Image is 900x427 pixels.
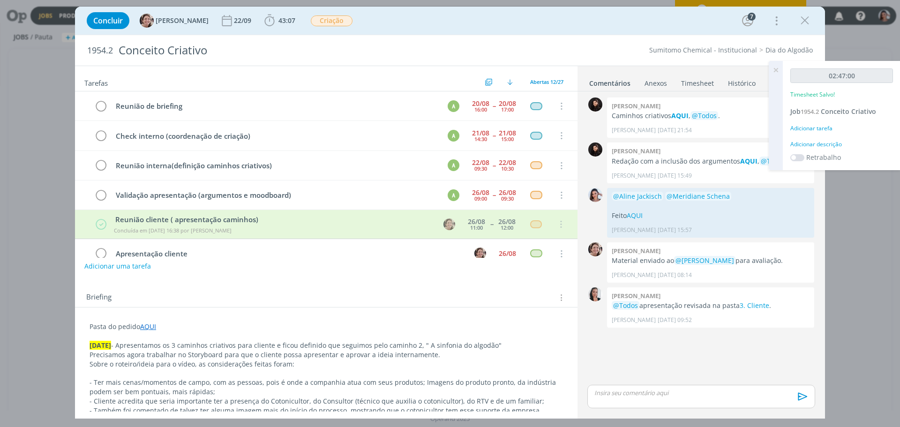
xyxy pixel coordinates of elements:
p: - Cliente acredita que seria importante ter a presença do Cotonicultor, do Consultor (técnico que... [90,397,563,406]
span: [DATE] 08:14 [658,271,692,279]
div: 16:00 [474,107,487,112]
span: @Todos [692,111,717,120]
span: -- [493,132,495,139]
span: -- [493,103,495,109]
div: 20/08 [499,100,516,107]
a: AQUI [740,157,757,165]
img: A [140,14,154,28]
button: A [446,188,460,202]
b: [PERSON_NAME] [612,247,660,255]
div: 21/08 [499,130,516,136]
p: Redação com a inclusão dos argumentos , . [612,157,810,166]
img: C [588,287,602,301]
button: A [473,247,487,261]
div: 20/08 [472,100,489,107]
img: L [588,97,602,112]
div: A [448,159,459,171]
div: Anexos [645,79,667,88]
div: Conceito Criativo [115,39,507,62]
div: 14:30 [474,136,487,142]
div: 26/08 [499,189,516,196]
p: Sobre o roteiro/ideia para o vídeo, as considerações feitas foram: [90,360,563,369]
div: 10:30 [501,166,514,171]
button: 7 [740,13,755,28]
button: Adicionar uma tarefa [84,258,151,275]
span: [PERSON_NAME] [156,17,209,24]
div: 11:00 [470,225,483,230]
div: Check interno (coordenação de criação) [112,130,439,142]
div: 09:30 [501,196,514,201]
a: Timesheet [681,75,714,88]
div: 7 [748,13,756,21]
label: Retrabalho [806,152,841,162]
span: Briefing [86,292,112,304]
img: N [588,188,602,202]
span: Concluída em [DATE] 16:38 por [PERSON_NAME] [114,227,232,234]
b: [PERSON_NAME] [612,102,660,110]
span: @Aline Jackisch [613,192,662,201]
span: [DATE] 09:52 [658,316,692,324]
p: [PERSON_NAME] [612,172,656,180]
span: @Todos [613,301,638,310]
div: A [448,100,459,112]
div: 17:00 [501,107,514,112]
span: 1954.2 [87,45,113,56]
div: 12:00 [501,225,513,230]
span: -- [493,192,495,198]
b: [PERSON_NAME] [612,147,660,155]
a: Comentários [589,75,631,88]
span: 1954.2 [801,107,819,116]
p: - Ter mais cenas/momentos de campo, com as pessoas, pois é onde a companhia atua com seus produto... [90,378,563,397]
img: L [588,142,602,157]
p: Feito [612,211,810,220]
a: AQUI [627,211,643,220]
div: 26/08 [499,250,516,257]
span: [DATE] 15:57 [658,226,692,234]
div: A [448,189,459,201]
span: Abertas 12/27 [530,78,563,85]
strong: [DATE] [90,341,111,350]
a: Dia do Algodão [765,45,813,54]
img: A [474,247,486,259]
img: A [588,242,602,256]
span: Conceito Criativo [821,107,876,116]
button: A [446,99,460,113]
p: Timesheet Salvo! [790,90,835,99]
span: 43:07 [278,16,295,25]
div: Validação apresentação (argumentos e moodboard) [112,189,439,201]
span: -- [493,162,495,169]
div: 09:30 [474,166,487,171]
div: 26/08 [498,218,516,225]
img: arrow-down.svg [507,79,513,85]
p: apresentação revisada na pasta . [612,301,810,310]
div: 22/08 [472,159,489,166]
a: Job1954.2Conceito Criativo [790,107,876,116]
button: Concluir [87,12,129,29]
div: 22/09 [234,17,253,24]
button: 43:07 [262,13,298,28]
a: 3. Cliente [740,301,769,310]
b: [PERSON_NAME] [612,292,660,300]
p: [PERSON_NAME] [612,316,656,324]
a: Histórico [727,75,756,88]
a: AQUI [671,111,689,120]
span: Criação [311,15,352,26]
p: [PERSON_NAME] [612,226,656,234]
span: @[PERSON_NAME] [675,256,734,265]
span: Concluir [93,17,123,24]
div: Reunião cliente ( apresentação caminhos) [112,214,435,225]
div: 15:00 [501,136,514,142]
span: [DATE] 15:49 [658,172,692,180]
span: @Todos [761,157,786,165]
span: [DATE] 21:54 [658,126,692,135]
p: Caminhos criativos , . [612,111,810,120]
button: A[PERSON_NAME] [140,14,209,28]
div: A [448,130,459,142]
button: A [446,128,460,142]
div: Apresentação cliente [112,248,465,260]
p: Precisamos agora trabalhar no Storyboard para que o cliente possa apresentar e aprovar a ideia in... [90,350,563,360]
div: Adicionar tarefa [790,124,893,133]
div: 26/08 [468,218,485,225]
div: Reunião de briefing [112,100,439,112]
